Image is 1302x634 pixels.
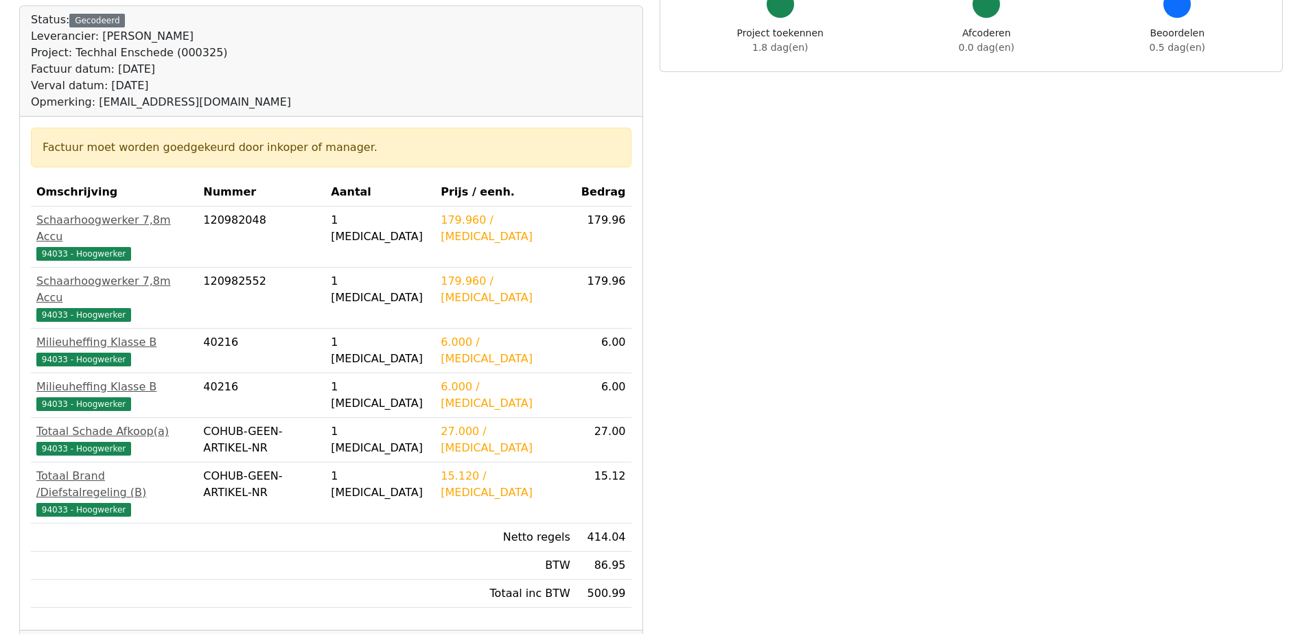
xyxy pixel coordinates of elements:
div: Afcoderen [959,26,1014,55]
div: Schaarhoogwerker 7,8m Accu [36,273,192,306]
td: 6.00 [576,373,631,418]
div: Totaal Schade Afkoop(a) [36,423,192,440]
div: 15.120 / [MEDICAL_DATA] [441,468,570,501]
div: 1 [MEDICAL_DATA] [331,334,430,367]
span: 0.5 dag(en) [1150,42,1205,53]
td: 15.12 [576,462,631,524]
div: 1 [MEDICAL_DATA] [331,273,430,306]
td: Totaal inc BTW [435,580,576,608]
td: 120982048 [198,207,325,268]
div: Project: Techhal Enschede (000325) [31,45,291,61]
div: Leverancier: [PERSON_NAME] [31,28,291,45]
span: 94033 - Hoogwerker [36,442,131,456]
th: Bedrag [576,178,631,207]
div: Factuur datum: [DATE] [31,61,291,78]
td: 27.00 [576,418,631,462]
div: Verval datum: [DATE] [31,78,291,94]
a: Schaarhoogwerker 7,8m Accu94033 - Hoogwerker [36,273,192,322]
a: Milieuheffing Klasse B94033 - Hoogwerker [36,379,192,412]
td: 179.96 [576,268,631,329]
div: Totaal Brand /Diefstalregeling (B) [36,468,192,501]
td: 40216 [198,373,325,418]
div: 1 [MEDICAL_DATA] [331,468,430,501]
div: 6.000 / [MEDICAL_DATA] [441,379,570,412]
span: 94033 - Hoogwerker [36,247,131,261]
td: 120982552 [198,268,325,329]
span: 1.8 dag(en) [752,42,808,53]
td: 86.95 [576,552,631,580]
td: COHUB-GEEN-ARTIKEL-NR [198,462,325,524]
div: Factuur moet worden goedgekeurd door inkoper of manager. [43,139,620,156]
span: 0.0 dag(en) [959,42,1014,53]
th: Prijs / eenh. [435,178,576,207]
th: Nummer [198,178,325,207]
div: Opmerking: [EMAIL_ADDRESS][DOMAIN_NAME] [31,94,291,110]
div: 1 [MEDICAL_DATA] [331,423,430,456]
span: 94033 - Hoogwerker [36,353,131,366]
div: Beoordelen [1150,26,1205,55]
th: Aantal [325,178,435,207]
a: Schaarhoogwerker 7,8m Accu94033 - Hoogwerker [36,212,192,261]
span: 94033 - Hoogwerker [36,397,131,411]
td: 179.96 [576,207,631,268]
a: Totaal Schade Afkoop(a)94033 - Hoogwerker [36,423,192,456]
div: Milieuheffing Klasse B [36,334,192,351]
td: 414.04 [576,524,631,552]
a: Milieuheffing Klasse B94033 - Hoogwerker [36,334,192,367]
td: COHUB-GEEN-ARTIKEL-NR [198,418,325,462]
td: 6.00 [576,329,631,373]
div: Status: [31,12,291,110]
div: 1 [MEDICAL_DATA] [331,212,430,245]
a: Totaal Brand /Diefstalregeling (B)94033 - Hoogwerker [36,468,192,517]
span: 94033 - Hoogwerker [36,308,131,322]
div: Milieuheffing Klasse B [36,379,192,395]
div: Schaarhoogwerker 7,8m Accu [36,212,192,245]
td: BTW [435,552,576,580]
div: 179.960 / [MEDICAL_DATA] [441,212,570,245]
div: 27.000 / [MEDICAL_DATA] [441,423,570,456]
th: Omschrijving [31,178,198,207]
td: 40216 [198,329,325,373]
td: 500.99 [576,580,631,608]
div: 1 [MEDICAL_DATA] [331,379,430,412]
td: Netto regels [435,524,576,552]
div: 179.960 / [MEDICAL_DATA] [441,273,570,306]
span: 94033 - Hoogwerker [36,503,131,517]
div: Gecodeerd [69,14,125,27]
div: 6.000 / [MEDICAL_DATA] [441,334,570,367]
div: Project toekennen [737,26,824,55]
